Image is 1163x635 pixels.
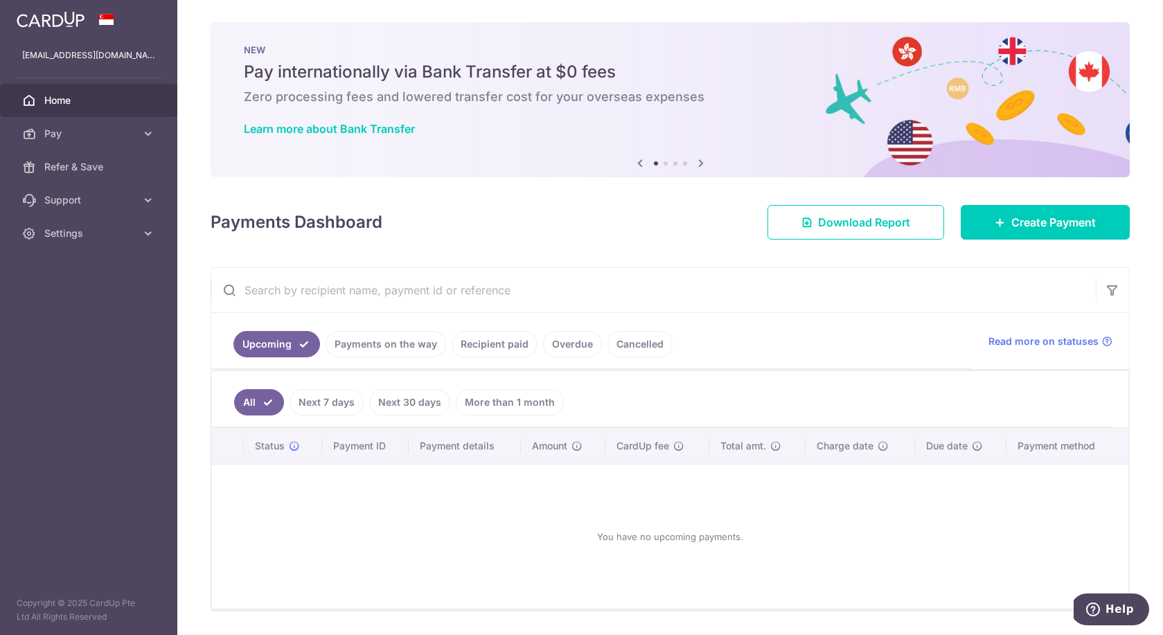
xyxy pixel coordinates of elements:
[255,439,285,453] span: Status
[532,439,567,453] span: Amount
[244,61,1097,83] h5: Pay internationally via Bank Transfer at $0 fees
[229,476,1112,598] div: You have no upcoming payments.
[234,389,284,415] a: All
[1074,593,1149,628] iframe: Opens a widget where you can find more information
[44,93,136,107] span: Home
[607,331,673,357] a: Cancelled
[44,193,136,207] span: Support
[818,214,910,231] span: Download Report
[817,439,873,453] span: Charge date
[290,389,364,415] a: Next 7 days
[767,205,944,240] a: Download Report
[1011,214,1096,231] span: Create Payment
[244,122,415,136] a: Learn more about Bank Transfer
[409,428,521,464] th: Payment details
[44,127,136,141] span: Pay
[233,331,320,357] a: Upcoming
[211,210,382,235] h4: Payments Dashboard
[988,334,1099,348] span: Read more on statuses
[17,11,85,28] img: CardUp
[44,226,136,240] span: Settings
[988,334,1112,348] a: Read more on statuses
[322,428,409,464] th: Payment ID
[543,331,602,357] a: Overdue
[44,160,136,174] span: Refer & Save
[1006,428,1128,464] th: Payment method
[720,439,766,453] span: Total amt.
[926,439,968,453] span: Due date
[369,389,450,415] a: Next 30 days
[244,89,1097,105] h6: Zero processing fees and lowered transfer cost for your overseas expenses
[326,331,446,357] a: Payments on the way
[616,439,669,453] span: CardUp fee
[22,48,155,62] p: [EMAIL_ADDRESS][DOMAIN_NAME]
[452,331,538,357] a: Recipient paid
[961,205,1130,240] a: Create Payment
[211,22,1130,177] img: Bank transfer banner
[456,389,564,415] a: More than 1 month
[244,44,1097,55] p: NEW
[211,268,1096,312] input: Search by recipient name, payment id or reference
